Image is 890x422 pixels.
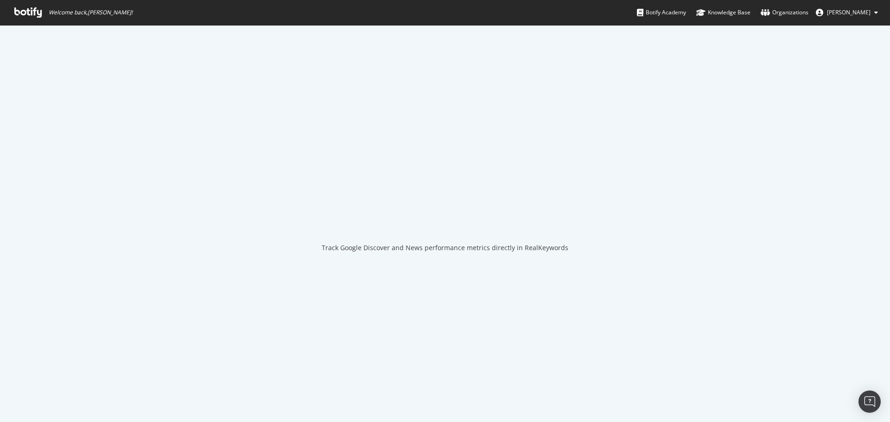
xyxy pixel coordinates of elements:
[412,195,478,228] div: animation
[322,243,568,252] div: Track Google Discover and News performance metrics directly in RealKeywords
[808,5,885,20] button: [PERSON_NAME]
[761,8,808,17] div: Organizations
[637,8,686,17] div: Botify Academy
[49,9,133,16] span: Welcome back, [PERSON_NAME] !
[696,8,750,17] div: Knowledge Base
[827,8,871,16] span: Janette Fuentes
[858,391,881,413] div: Open Intercom Messenger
